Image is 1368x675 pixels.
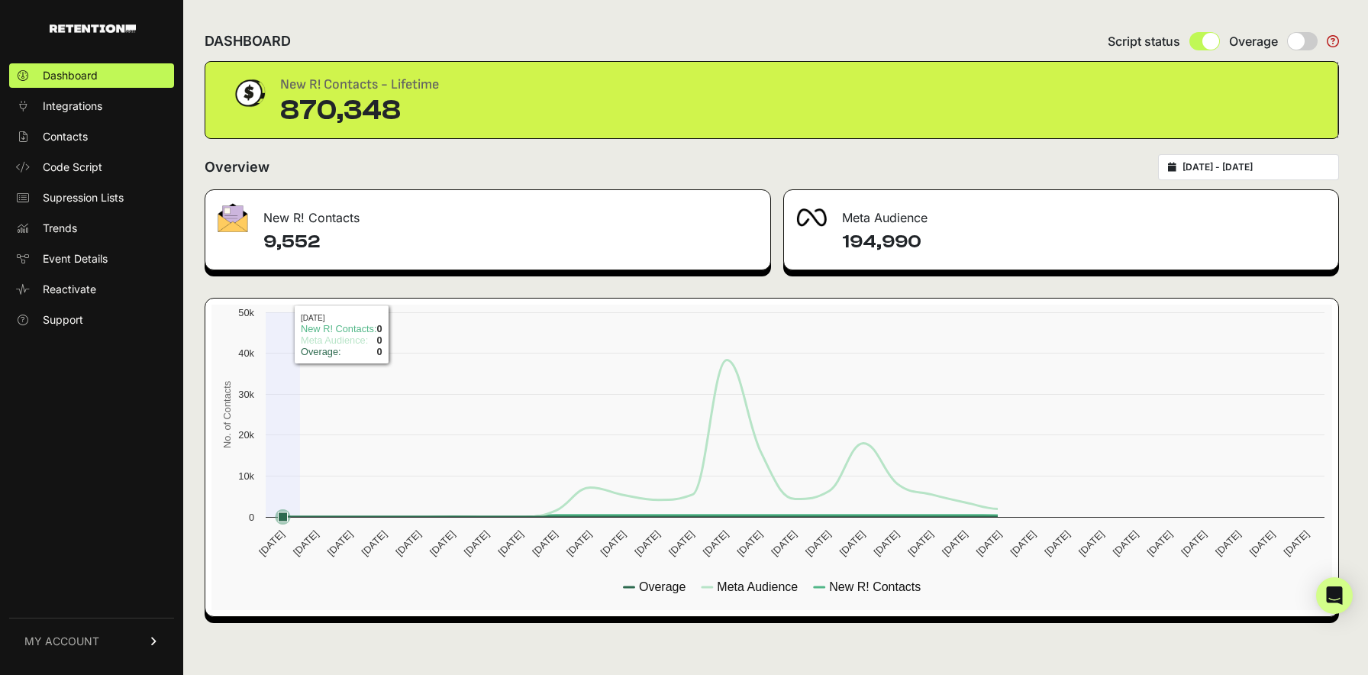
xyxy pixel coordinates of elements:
[9,277,174,302] a: Reactivate
[735,528,765,558] text: [DATE]
[393,528,423,558] text: [DATE]
[238,470,254,482] text: 10k
[1213,528,1243,558] text: [DATE]
[263,230,758,254] h4: 9,552
[1229,32,1278,50] span: Overage
[530,528,560,558] text: [DATE]
[784,190,1338,236] div: Meta Audience
[427,528,457,558] text: [DATE]
[280,95,439,126] div: 870,348
[666,528,696,558] text: [DATE]
[43,99,102,114] span: Integrations
[205,31,291,52] h2: DASHBOARD
[43,68,98,83] span: Dashboard
[564,528,594,558] text: [DATE]
[1076,528,1106,558] text: [DATE]
[717,580,798,593] text: Meta Audience
[43,129,88,144] span: Contacts
[325,528,355,558] text: [DATE]
[43,282,96,297] span: Reactivate
[940,528,970,558] text: [DATE]
[238,307,254,318] text: 50k
[280,74,439,95] div: New R! Contacts - Lifetime
[9,63,174,88] a: Dashboard
[238,389,254,400] text: 30k
[1179,528,1208,558] text: [DATE]
[256,528,286,558] text: [DATE]
[43,251,108,266] span: Event Details
[9,155,174,179] a: Code Script
[1316,577,1353,614] div: Open Intercom Messenger
[1247,528,1277,558] text: [DATE]
[803,528,833,558] text: [DATE]
[218,203,248,232] img: fa-envelope-19ae18322b30453b285274b1b8af3d052b27d846a4fbe8435d1a52b978f639a2.png
[359,528,389,558] text: [DATE]
[1111,528,1141,558] text: [DATE]
[238,429,254,441] text: 20k
[9,618,174,664] a: MY ACCOUNT
[639,580,686,593] text: Overage
[43,312,83,328] span: Support
[842,230,1326,254] h4: 194,990
[9,308,174,332] a: Support
[1008,528,1038,558] text: [DATE]
[9,186,174,210] a: Supression Lists
[829,580,921,593] text: New R! Contacts
[43,190,124,205] span: Supression Lists
[905,528,935,558] text: [DATE]
[291,528,321,558] text: [DATE]
[974,528,1004,558] text: [DATE]
[9,124,174,149] a: Contacts
[24,634,99,649] span: MY ACCOUNT
[872,528,902,558] text: [DATE]
[598,528,628,558] text: [DATE]
[43,221,77,236] span: Trends
[43,160,102,175] span: Code Script
[221,381,233,448] text: No. of Contacts
[205,190,770,236] div: New R! Contacts
[769,528,799,558] text: [DATE]
[50,24,136,33] img: Retention.com
[495,528,525,558] text: [DATE]
[632,528,662,558] text: [DATE]
[837,528,867,558] text: [DATE]
[796,208,827,227] img: fa-meta-2f981b61bb99beabf952f7030308934f19ce035c18b003e963880cc3fabeebb7.png
[230,74,268,112] img: dollar-coin-05c43ed7efb7bc0c12610022525b4bbbb207c7efeef5aecc26f025e68dcafac9.png
[9,94,174,118] a: Integrations
[238,347,254,359] text: 40k
[701,528,731,558] text: [DATE]
[1108,32,1180,50] span: Script status
[462,528,492,558] text: [DATE]
[9,216,174,241] a: Trends
[249,512,254,523] text: 0
[1281,528,1311,558] text: [DATE]
[1042,528,1072,558] text: [DATE]
[1145,528,1175,558] text: [DATE]
[9,247,174,271] a: Event Details
[205,157,269,178] h2: Overview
